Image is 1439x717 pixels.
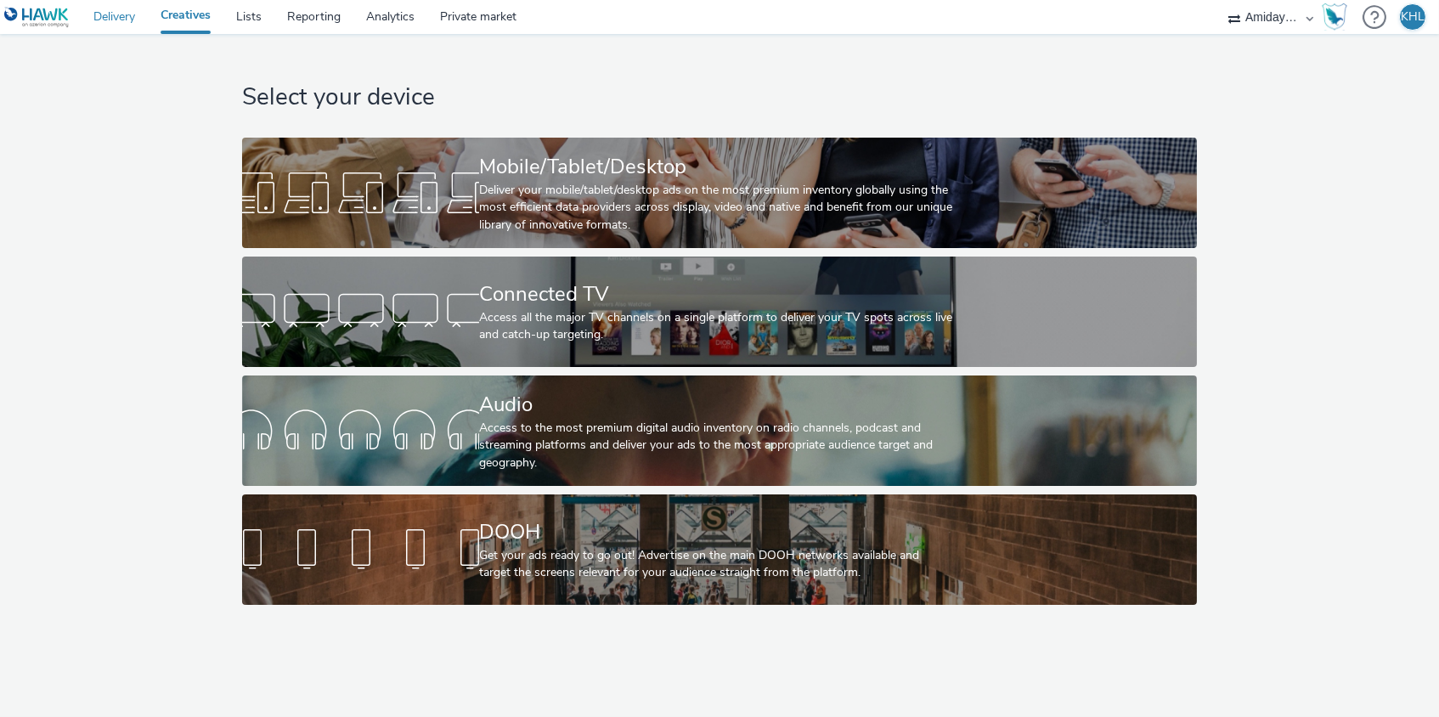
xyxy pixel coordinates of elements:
[242,494,1198,605] a: DOOHGet your ads ready to go out! Advertise on the main DOOH networks available and target the sc...
[479,309,953,344] div: Access all the major TV channels on a single platform to deliver your TV spots across live and ca...
[242,375,1198,486] a: AudioAccess to the most premium digital audio inventory on radio channels, podcast and streaming ...
[1401,4,1425,30] div: KHL
[242,257,1198,367] a: Connected TVAccess all the major TV channels on a single platform to deliver your TV spots across...
[242,82,1198,114] h1: Select your device
[479,182,953,234] div: Deliver your mobile/tablet/desktop ads on the most premium inventory globally using the most effi...
[242,138,1198,248] a: Mobile/Tablet/DesktopDeliver your mobile/tablet/desktop ads on the most premium inventory globall...
[479,420,953,471] div: Access to the most premium digital audio inventory on radio channels, podcast and streaming platf...
[479,279,953,309] div: Connected TV
[4,7,70,28] img: undefined Logo
[479,517,953,547] div: DOOH
[479,152,953,182] div: Mobile/Tablet/Desktop
[479,390,953,420] div: Audio
[1322,3,1347,31] img: Hawk Academy
[479,547,953,582] div: Get your ads ready to go out! Advertise on the main DOOH networks available and target the screen...
[1322,3,1354,31] a: Hawk Academy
